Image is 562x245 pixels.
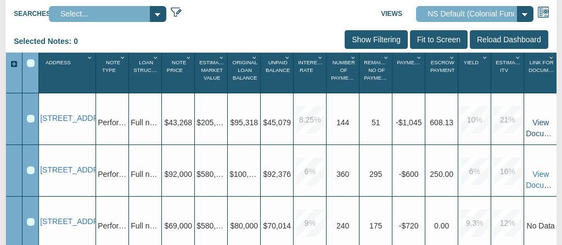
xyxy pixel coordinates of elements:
[86,53,95,62] div: Column Menu
[196,56,227,89] div: Estimated Market Value Sort None
[298,59,324,73] span: Interest Rate
[199,59,229,81] span: Estimated Market Value
[460,56,491,89] div: Sort None
[461,209,488,237] div: 9.3
[27,218,35,226] div: Row 3, Row Selection Checkbox
[316,53,325,62] div: Column Menu
[164,170,192,179] span: $92,000
[496,59,525,73] span: Estimated Itv
[460,56,491,89] div: Yield Sort None
[364,59,394,81] span: Remaining No Of Payments
[131,170,160,179] span: Full note
[164,221,192,230] span: $69,000
[526,56,557,89] div: Sort None
[164,56,194,89] div: Note Price Sort None
[430,118,453,127] span: 608.13
[131,56,161,89] div: Sort None
[410,30,468,49] input: Fit to Screen
[527,221,555,230] span: No Data
[514,53,523,62] div: Column Menu
[27,166,35,174] div: Row 2, Row Selection Checkbox
[131,221,160,230] span: Full note
[399,221,419,230] span: -$720
[361,56,392,89] div: Remaining No Of Payments Sort None
[381,6,416,19] label: Views
[336,170,349,179] span: 360
[263,170,291,179] span: $92,376
[296,106,324,133] div: 8.25
[151,53,161,62] div: Column Menu
[262,56,293,89] div: Unpaid Balance Sort None
[369,221,382,230] span: 175
[415,53,424,62] div: Column Menu
[331,59,359,81] span: Number Of Payments
[263,221,291,230] span: $70,014
[196,221,228,230] span: $580,000
[328,56,359,89] div: Sort None
[184,53,194,62] div: Column Menu
[29,56,95,89] div: Sort None
[349,53,358,62] div: Column Menu
[229,56,260,89] div: Original Loan Balance Sort None
[229,56,260,89] div: Sort None
[229,170,261,179] span: $100,000
[369,170,382,179] span: 295
[494,209,521,237] div: 12.0
[230,221,258,230] span: $80,000
[345,30,408,49] input: Show Filtering
[529,59,562,73] span: Link For Documents
[27,115,35,122] div: Row 1, Row Selection Checkbox
[40,165,94,175] a: 0001 B Lafayette Ave, Baltimore, MD, 21202
[119,53,128,62] div: Column Menu
[296,158,324,185] div: 6.0
[164,118,192,127] span: $43,268
[461,158,488,185] div: 6.0
[40,114,94,123] a: 10231 Greenbrook Ct, Indianapolis, IN, 46229
[397,59,433,65] span: Payment(P&I)
[470,30,548,49] input: Reload Dashboard
[494,158,521,185] div: 16.0
[427,56,458,89] div: Sort None
[250,53,260,62] div: Column Menu
[262,56,293,89] div: Sort None
[170,6,182,18] img: edit_filter_icon.png
[131,56,161,89] div: Loan Structure Sort None
[494,106,521,133] div: 21.0
[372,118,380,127] span: 51
[29,56,95,89] div: Address Sort None
[217,53,227,62] div: Column Menu
[133,59,166,73] span: Loan Structure
[295,56,326,89] div: Interest Rate Sort None
[382,53,391,62] div: Column Menu
[283,53,293,62] div: Column Menu
[14,30,86,52] div: Selected Notes: 0
[167,59,187,73] span: Note Price
[434,221,449,230] span: 0.00
[427,56,458,89] div: Escrow Payment Sort None
[164,56,194,89] div: Sort None
[430,170,453,179] span: 250.00
[98,170,135,179] span: Performing
[27,59,35,67] div: Select All
[430,59,455,73] span: Escrow Payment
[98,221,135,230] span: Performing
[196,118,228,127] span: $205,000
[336,118,349,127] span: 144
[40,217,94,226] a: 0001 B Lafayette Ave, Baltimore, MD, 21202
[394,56,425,89] div: Payment(P&I) Sort None
[6,59,22,70] div: Expand All
[336,221,349,230] span: 240
[131,118,160,127] span: Full note
[196,56,227,89] div: Sort None
[361,56,392,89] div: Sort None
[394,56,425,89] div: Sort None
[98,118,135,127] span: Performing
[396,118,421,127] span: -$1,045
[493,56,524,89] div: Sort None
[481,53,490,62] div: Column Menu
[14,6,49,19] label: Searches
[196,170,228,179] span: $580,000
[46,59,71,65] span: Address
[102,59,120,73] span: Note Type
[448,53,457,62] div: Column Menu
